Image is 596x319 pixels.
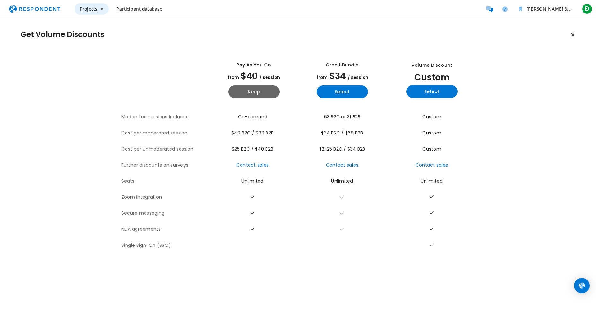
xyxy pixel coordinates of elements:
th: Cost per moderated session [121,125,210,141]
button: Đ [581,3,593,15]
th: Zoom integration [121,189,210,205]
button: Select yearly custom_static plan [406,85,458,98]
span: $34 B2C / $68 B2B [321,130,363,136]
span: $25 B2C / $40 B2B [232,146,273,152]
span: $40 [241,70,258,82]
button: Benjamin & Co Team [514,3,578,15]
span: On-demand [238,114,267,120]
div: Volume Discount [411,62,452,69]
a: Participant database [111,3,167,15]
a: Message participants [483,3,496,15]
th: Moderated sessions included [121,109,210,125]
a: Help and support [498,3,511,15]
span: [PERSON_NAME] & Co Team [526,6,588,12]
span: Custom [422,146,441,152]
span: Custom [422,114,441,120]
span: $21.25 B2C / $34 B2B [319,146,365,152]
button: Keep current plan [566,28,579,41]
span: Unlimited [331,178,353,184]
span: Đ [582,4,592,14]
th: Seats [121,173,210,189]
a: Contact sales [326,162,358,168]
span: $34 [329,70,346,82]
button: Projects [74,3,109,15]
a: Contact sales [236,162,269,168]
span: Participant database [116,6,162,12]
th: NDA agreements [121,221,210,237]
div: Credit Bundle [326,62,358,68]
h1: Get Volume Discounts [21,30,104,39]
a: Contact sales [416,162,448,168]
span: from [316,74,328,81]
span: Custom [414,71,450,83]
span: Unlimited [421,178,443,184]
span: $40 B2C / $80 B2B [232,130,274,136]
span: Custom [422,130,441,136]
th: Single Sign-On (SSO) [121,237,210,254]
span: / session [259,74,280,81]
span: 63 B2C or 31 B2B [324,114,361,120]
button: Keep current yearly payg plan [228,85,280,98]
span: from [228,74,239,81]
button: Select yearly basic plan [317,85,368,98]
th: Cost per unmoderated session [121,141,210,157]
span: / session [348,74,368,81]
span: Unlimited [241,178,263,184]
th: Further discounts on surveys [121,157,210,173]
div: Pay as you go [236,62,271,68]
div: Open Intercom Messenger [574,278,590,293]
th: Secure messaging [121,205,210,221]
span: Projects [80,6,97,12]
img: respondent-logo.png [5,3,64,15]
